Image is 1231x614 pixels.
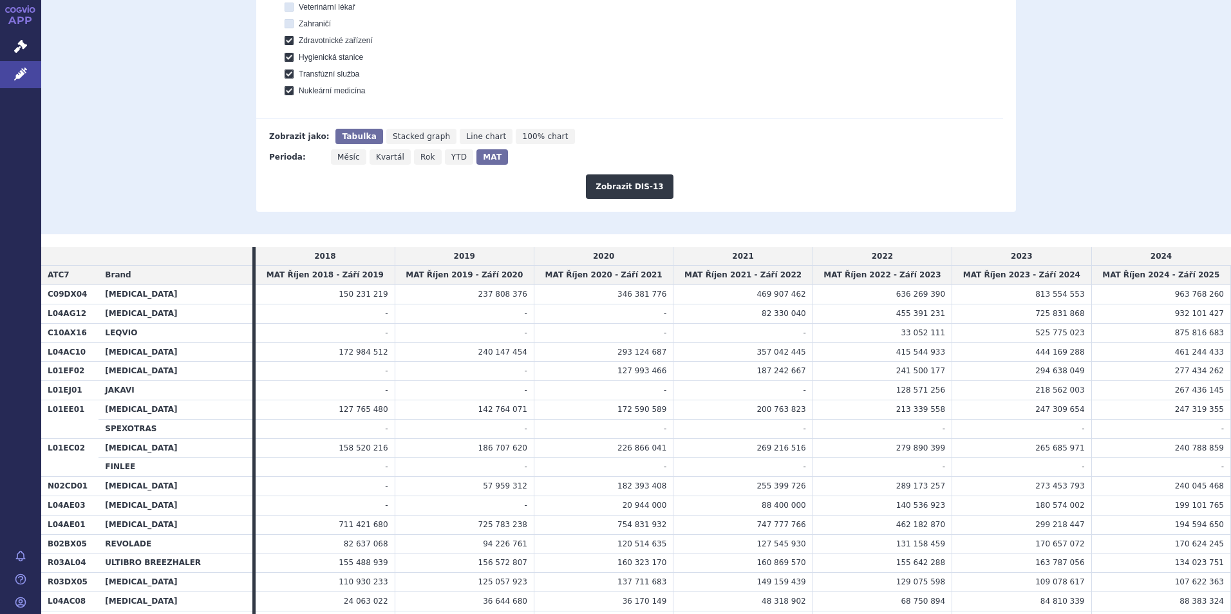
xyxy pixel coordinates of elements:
span: ATC7 [48,270,70,279]
td: 2020 [534,247,673,266]
span: 88 400 000 [762,501,806,510]
span: 469 907 462 [756,290,805,299]
span: - [1082,462,1084,471]
span: 120 514 635 [617,539,666,548]
span: 754 831 932 [617,520,666,529]
span: 170 624 245 [1175,539,1224,548]
span: - [385,386,388,395]
span: 813 554 553 [1035,290,1084,299]
span: 170 657 072 [1035,539,1084,548]
span: 160 869 570 [756,558,805,567]
span: 24 063 022 [344,597,388,606]
td: 2021 [673,247,813,266]
span: Rok [420,153,435,162]
span: - [385,366,388,375]
th: [MEDICAL_DATA] [99,400,252,419]
span: 269 216 516 [756,443,805,452]
span: 247 319 355 [1175,405,1224,414]
button: Zobrazit DIS-13 [586,174,673,199]
span: 247 309 654 [1035,405,1084,414]
span: 134 023 751 [1175,558,1224,567]
span: 725 831 868 [1035,309,1084,318]
span: 636 269 390 [896,290,945,299]
span: - [803,328,805,337]
span: Kvartál [376,153,404,162]
span: 213 339 558 [896,405,945,414]
span: Hygienická stanice [299,53,363,62]
span: 180 574 002 [1035,501,1084,510]
span: 461 244 433 [1175,348,1224,357]
span: 241 500 177 [896,366,945,375]
span: 127 765 480 [339,405,388,414]
span: 525 775 023 [1035,328,1084,337]
span: Brand [105,270,131,279]
td: MAT Říjen 2021 - Září 2022 [673,266,813,285]
span: 725 783 238 [478,520,527,529]
span: 255 399 726 [756,481,805,490]
th: L04AG12 [41,304,99,324]
th: SPEXOTRAS [99,419,252,438]
span: - [943,462,945,471]
div: Zobrazit jako: [269,129,329,144]
span: - [385,328,388,337]
span: 226 866 041 [617,443,666,452]
span: - [525,366,527,375]
span: 455 391 231 [896,309,945,318]
td: MAT Říjen 2023 - Září 2024 [952,266,1091,285]
span: 150 231 219 [339,290,388,299]
th: C10AX16 [41,323,99,342]
span: 199 101 765 [1175,501,1224,510]
span: 462 182 870 [896,520,945,529]
span: - [664,386,666,395]
span: 346 381 776 [617,290,666,299]
span: 357 042 445 [756,348,805,357]
span: 294 638 049 [1035,366,1084,375]
span: 20 944 000 [623,501,667,510]
span: 875 816 683 [1175,328,1224,337]
span: 273 453 793 [1035,481,1084,490]
span: 155 642 288 [896,558,945,567]
span: Zdravotnické zařízení [299,36,373,45]
span: - [385,481,388,490]
span: 186 707 620 [478,443,527,452]
span: 140 536 923 [896,501,945,510]
td: 2019 [395,247,534,266]
span: 125 057 923 [478,577,527,586]
span: Veterinární lékař [299,3,355,12]
span: - [664,462,666,471]
th: [MEDICAL_DATA] [99,285,252,304]
span: 963 768 260 [1175,290,1224,299]
span: - [385,462,388,471]
td: 2018 [256,247,395,266]
th: [MEDICAL_DATA] [99,438,252,458]
span: 68 750 894 [901,597,945,606]
span: 109 078 617 [1035,577,1084,586]
span: Transfúzní služba [299,70,359,79]
span: - [1082,424,1084,433]
th: B02BX05 [41,534,99,554]
td: 2023 [952,247,1091,266]
span: - [664,328,666,337]
span: - [803,386,805,395]
span: 127 993 466 [617,366,666,375]
span: 36 170 149 [623,597,667,606]
span: 33 052 111 [901,328,945,337]
span: 128 571 256 [896,386,945,395]
th: [MEDICAL_DATA] [99,362,252,381]
span: 149 159 439 [756,577,805,586]
span: MAT [483,153,502,162]
span: 163 787 056 [1035,558,1084,567]
td: MAT Říjen 2022 - Září 2023 [813,266,952,285]
span: 48 318 902 [762,597,806,606]
span: 277 434 262 [1175,366,1224,375]
span: 240 788 859 [1175,443,1224,452]
span: Měsíc [337,153,360,162]
span: 187 242 667 [756,366,805,375]
th: L01EF02 [41,362,99,381]
th: ULTIBRO BREEZHALER [99,554,252,573]
span: - [525,386,527,395]
td: MAT Říjen 2018 - Září 2019 [256,266,395,285]
th: [MEDICAL_DATA] [99,342,252,362]
span: 94 226 761 [483,539,527,548]
span: 82 637 068 [344,539,388,548]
